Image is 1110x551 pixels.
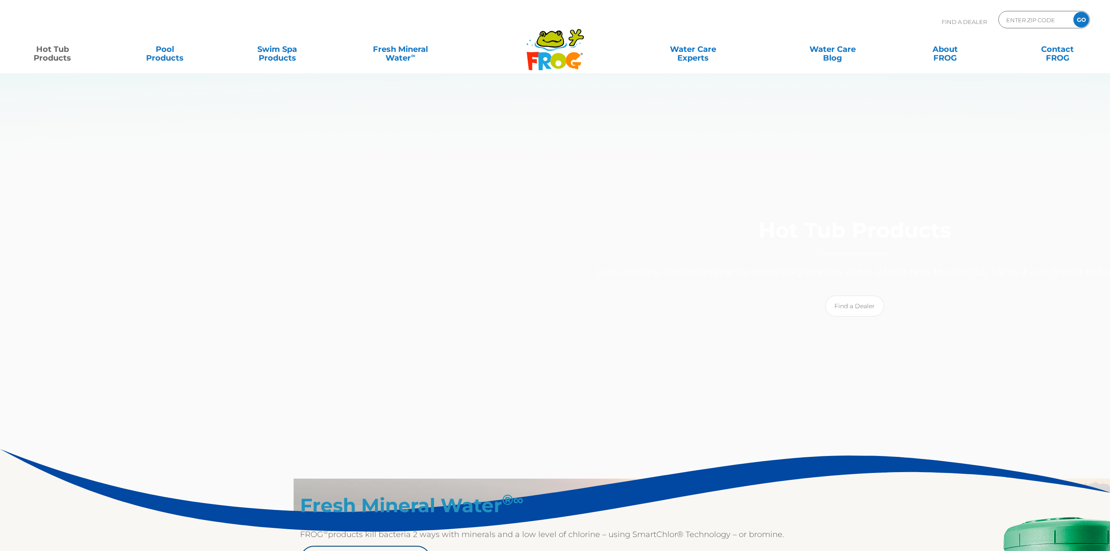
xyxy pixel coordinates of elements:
[825,296,884,316] a: Find a Dealer
[411,52,415,59] sup: ∞
[622,41,764,58] a: Water CareExperts
[1014,41,1101,58] a: ContactFROG
[346,41,455,58] a: Fresh MineralWater∞
[789,41,876,58] a: Water CareBlog
[902,41,989,58] a: AboutFROG
[522,17,589,71] img: Frog Products Logo
[1073,12,1089,27] input: GO
[300,494,849,517] h2: Fresh Mineral Water
[502,491,524,508] sup: ®
[121,41,208,58] a: PoolProducts
[942,11,987,33] p: Find A Dealer
[9,41,96,58] a: Hot TubProducts
[323,528,328,535] sup: ®
[233,41,321,58] a: Swim SpaProducts
[300,527,849,541] p: FROG products kill bacteria 2 ways with minerals and a low level of chlorine – using SmartChlor® ...
[513,491,524,508] em: ∞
